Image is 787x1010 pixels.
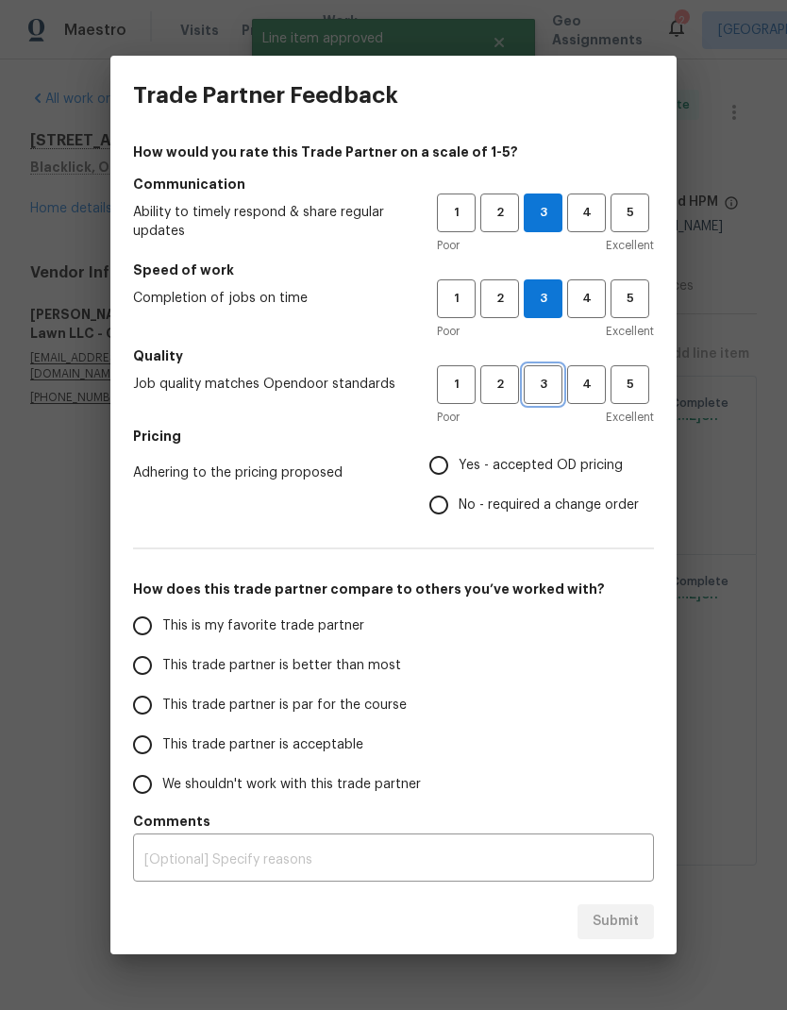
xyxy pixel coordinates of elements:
span: 1 [439,288,474,310]
h3: Trade Partner Feedback [133,82,398,109]
span: 5 [612,202,647,224]
div: Pricing [429,446,654,525]
span: We shouldn't work with this trade partner [162,775,421,795]
button: 5 [611,279,649,318]
button: 1 [437,279,476,318]
span: 1 [439,374,474,396]
span: Poor [437,236,460,255]
span: No - required a change order [459,496,639,515]
button: 5 [611,365,649,404]
span: Completion of jobs on time [133,289,407,308]
button: 3 [524,365,562,404]
h5: Pricing [133,427,654,446]
span: Excellent [606,236,654,255]
span: 3 [525,288,561,310]
span: Adhering to the pricing proposed [133,463,399,482]
span: Excellent [606,408,654,427]
span: Yes - accepted OD pricing [459,456,623,476]
span: This trade partner is par for the course [162,696,407,715]
button: 1 [437,194,476,232]
span: Ability to timely respond & share regular updates [133,203,407,241]
button: 1 [437,365,476,404]
span: Poor [437,322,460,341]
span: 4 [569,202,604,224]
h5: Communication [133,175,654,194]
span: 5 [612,288,647,310]
span: 5 [612,374,647,396]
span: 3 [526,374,561,396]
button: 3 [524,279,562,318]
span: 3 [525,202,561,224]
span: 2 [482,202,517,224]
span: 4 [569,374,604,396]
h5: How does this trade partner compare to others you’ve worked with? [133,580,654,598]
h5: Comments [133,812,654,831]
button: 4 [567,365,606,404]
span: This trade partner is acceptable [162,735,363,755]
button: 2 [480,365,519,404]
span: This trade partner is better than most [162,656,401,676]
span: 4 [569,288,604,310]
div: How does this trade partner compare to others you’ve worked with? [133,606,654,804]
button: 4 [567,194,606,232]
button: 2 [480,194,519,232]
span: Poor [437,408,460,427]
span: This is my favorite trade partner [162,616,364,636]
h5: Quality [133,346,654,365]
span: 2 [482,374,517,396]
button: 3 [524,194,562,232]
span: Excellent [606,322,654,341]
h5: Speed of work [133,261,654,279]
h4: How would you rate this Trade Partner on a scale of 1-5? [133,143,654,161]
button: 5 [611,194,649,232]
span: 2 [482,288,517,310]
button: 4 [567,279,606,318]
span: Job quality matches Opendoor standards [133,375,407,394]
span: 1 [439,202,474,224]
button: 2 [480,279,519,318]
